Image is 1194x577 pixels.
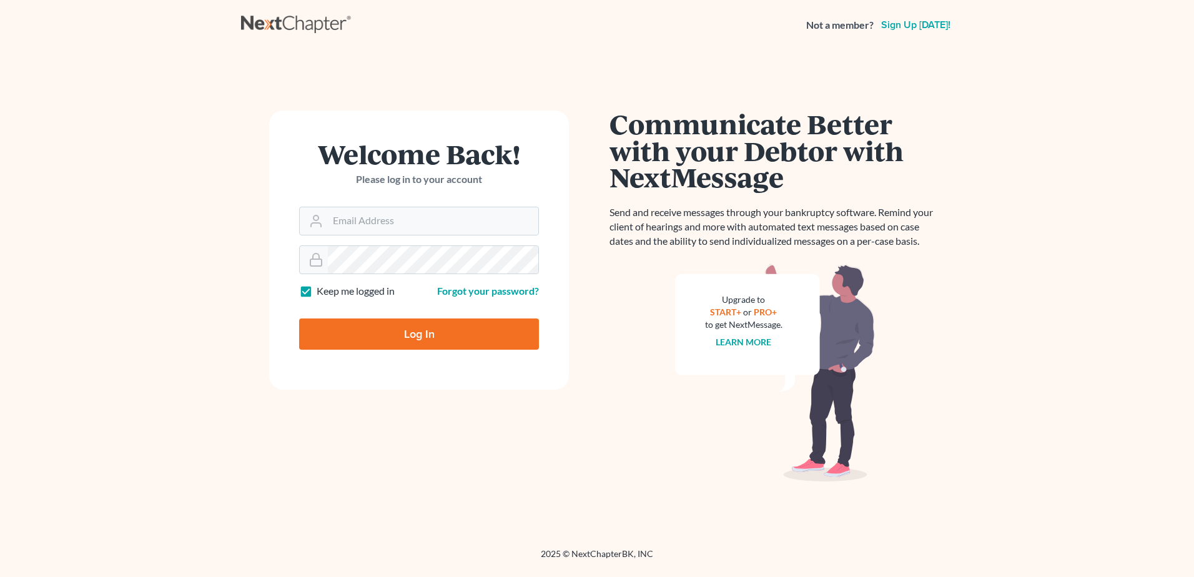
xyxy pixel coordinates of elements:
[806,18,874,32] strong: Not a member?
[299,172,539,187] p: Please log in to your account
[716,337,772,347] a: Learn more
[609,205,940,249] p: Send and receive messages through your bankruptcy software. Remind your client of hearings and mo...
[437,285,539,297] a: Forgot your password?
[744,307,752,317] span: or
[711,307,742,317] a: START+
[675,264,875,482] img: nextmessage_bg-59042aed3d76b12b5cd301f8e5b87938c9018125f34e5fa2b7a6b67550977c72.svg
[609,111,940,190] h1: Communicate Better with your Debtor with NextMessage
[241,548,953,570] div: 2025 © NextChapterBK, INC
[299,141,539,167] h1: Welcome Back!
[328,207,538,235] input: Email Address
[754,307,777,317] a: PRO+
[705,318,782,331] div: to get NextMessage.
[299,318,539,350] input: Log In
[317,284,395,298] label: Keep me logged in
[879,20,953,30] a: Sign up [DATE]!
[705,293,782,306] div: Upgrade to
